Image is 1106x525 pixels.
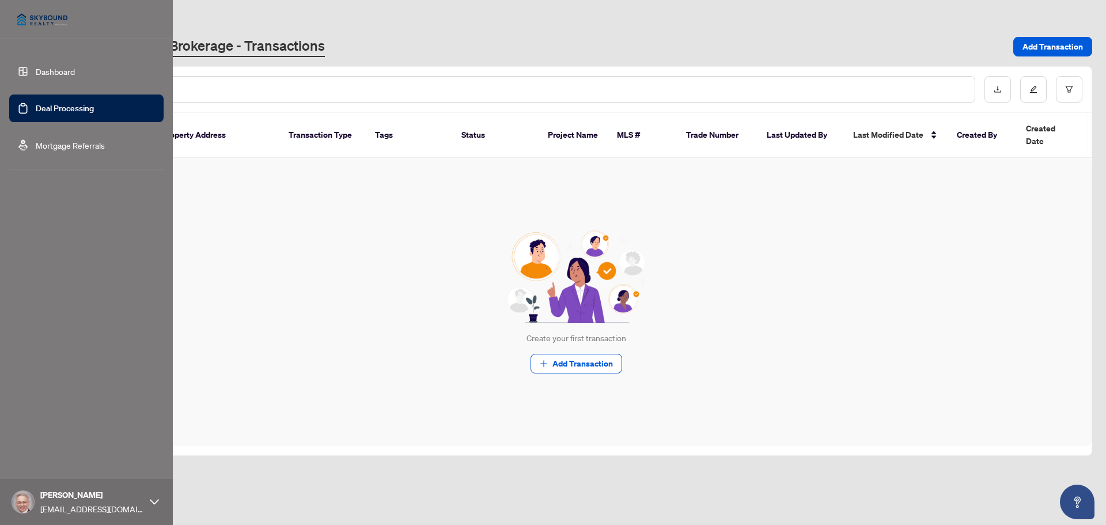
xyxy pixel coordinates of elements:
[1056,76,1082,103] button: filter
[948,113,1017,158] th: Created By
[540,360,548,368] span: plus
[552,354,613,373] span: Add Transaction
[984,76,1011,103] button: download
[757,113,844,158] th: Last Updated By
[40,503,144,515] span: [EMAIL_ADDRESS][DOMAIN_NAME]
[994,85,1002,93] span: download
[366,113,452,158] th: Tags
[502,231,650,323] img: Null State Icon
[36,103,94,114] a: Deal Processing
[527,332,626,345] div: Create your first transaction
[1013,37,1092,56] button: Add Transaction
[1026,122,1074,148] span: Created Date
[12,491,34,513] img: Profile Icon
[36,66,75,77] a: Dashboard
[60,36,325,57] a: Skybound Realty, Brokerage - Transactions
[452,113,539,158] th: Status
[1060,485,1094,519] button: Open asap
[844,113,948,158] th: Last Modified Date
[279,113,366,158] th: Transaction Type
[9,6,75,33] img: logo
[531,354,622,373] button: Add Transaction
[1022,37,1083,56] span: Add Transaction
[1017,113,1097,158] th: Created Date
[1029,85,1037,93] span: edit
[1065,85,1073,93] span: filter
[677,113,757,158] th: Trade Number
[539,113,608,158] th: Project Name
[1020,76,1047,103] button: edit
[40,489,144,501] span: [PERSON_NAME]
[36,140,105,150] a: Mortgage Referrals
[153,113,279,158] th: Property Address
[853,129,923,141] span: Last Modified Date
[608,113,677,158] th: MLS #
